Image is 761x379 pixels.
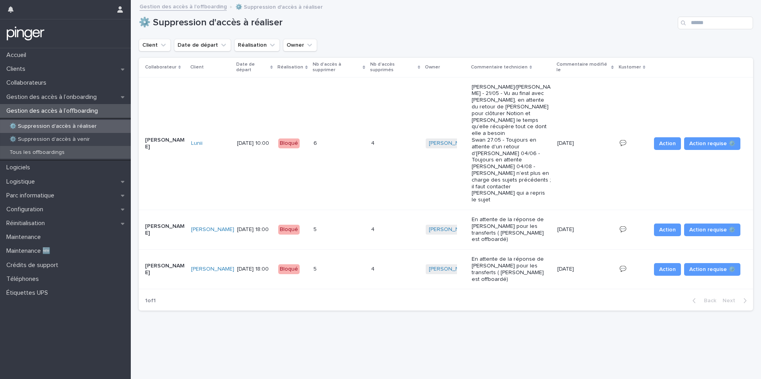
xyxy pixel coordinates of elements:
[3,164,36,171] p: Logiciels
[654,224,681,236] button: Action
[678,17,753,29] input: Search
[557,226,597,233] p: [DATE]
[370,60,416,75] p: Nb d'accès supprimés
[145,263,185,276] p: [PERSON_NAME]
[139,17,675,28] h1: ⚙️ Suppression d'accès à réaliser
[723,298,740,303] span: Next
[3,123,103,130] p: ⚙️ Suppression d'accès à réaliser
[3,93,103,101] p: Gestion des accès à l’onboarding
[3,178,41,186] p: Logistique
[237,226,272,233] p: [DATE] 18:00
[235,2,323,11] p: ⚙️ Suppression d'accès à réaliser
[3,262,65,269] p: Crédits de support
[140,2,227,11] a: Gestion des accès à l’offboarding
[314,264,318,273] p: 5
[139,77,753,210] tr: [PERSON_NAME]Lunii [DATE] 10:00Bloqué66 44 [PERSON_NAME] [PERSON_NAME]/[PERSON_NAME] - 21/05 - Vu...
[371,138,376,147] p: 4
[278,225,300,235] div: Bloqué
[174,39,231,51] button: Date de départ
[139,39,171,51] button: Client
[689,140,735,148] span: Action requise ⚙️
[191,266,234,273] a: [PERSON_NAME]
[719,297,753,304] button: Next
[654,263,681,276] button: Action
[3,275,45,283] p: Téléphones
[139,250,753,289] tr: [PERSON_NAME][PERSON_NAME] [DATE] 18:00Bloqué55 44 [PERSON_NAME] En attente de la réponse de [PER...
[139,210,753,249] tr: [PERSON_NAME][PERSON_NAME] [DATE] 18:00Bloqué55 44 [PERSON_NAME] En attente de la réponse de [PER...
[3,149,71,156] p: Tous les offboardings
[314,225,318,233] p: 5
[3,247,57,255] p: Maintenance 🆕
[313,60,361,75] p: Nb d'accès à supprimer
[472,216,551,243] p: En attente de la réponse de [PERSON_NAME] pour les transferts ( [PERSON_NAME] est offboardé)
[689,226,735,234] span: Action requise ⚙️
[556,60,610,75] p: Commentaire modifié le
[472,256,551,282] p: En attente de la réponse de [PERSON_NAME] pour les transferts ( [PERSON_NAME] est offboardé)
[278,138,300,148] div: Bloqué
[684,137,740,150] button: Action requise ⚙️
[3,136,96,143] p: ⚙️ Suppression d'accès à venir
[557,266,597,273] p: [DATE]
[190,63,204,72] p: Client
[557,140,597,147] p: [DATE]
[3,289,54,297] p: Étiquettes UPS
[659,226,676,234] span: Action
[429,266,472,273] a: [PERSON_NAME]
[145,223,185,237] p: [PERSON_NAME]
[139,291,162,311] p: 1 of 1
[472,84,551,203] p: [PERSON_NAME]/[PERSON_NAME] - 21/05 - Vu au final avec [PERSON_NAME], en attente du retour de [PE...
[236,60,268,75] p: Date de départ
[3,107,104,115] p: Gestion des accès à l’offboarding
[425,63,440,72] p: Owner
[620,227,626,232] a: 💬
[277,63,303,72] p: Réalisation
[689,265,735,273] span: Action requise ⚙️
[684,224,740,236] button: Action requise ⚙️
[620,266,626,272] a: 💬
[278,264,300,274] div: Bloqué
[237,266,272,273] p: [DATE] 18:00
[314,138,319,147] p: 6
[659,140,676,148] span: Action
[191,140,203,147] a: Lunii
[145,137,185,150] p: [PERSON_NAME]
[3,79,53,87] p: Collaborateurs
[283,39,317,51] button: Owner
[3,65,32,73] p: Clients
[659,265,676,273] span: Action
[3,51,33,59] p: Accueil
[3,206,50,213] p: Configuration
[654,137,681,150] button: Action
[699,298,716,303] span: Back
[686,297,719,304] button: Back
[371,264,376,273] p: 4
[429,140,472,147] a: [PERSON_NAME]
[237,140,272,147] p: [DATE] 10:00
[3,233,47,241] p: Maintenance
[3,192,61,199] p: Parc informatique
[619,63,641,72] p: Kustomer
[191,226,234,233] a: [PERSON_NAME]
[234,39,280,51] button: Réalisation
[471,63,528,72] p: Commentaire technicien
[3,220,51,227] p: Réinitialisation
[6,26,45,42] img: mTgBEunGTSyRkCgitkcU
[684,263,740,276] button: Action requise ⚙️
[371,225,376,233] p: 4
[620,140,626,146] a: 💬
[145,63,176,72] p: Collaborateur
[429,226,472,233] a: [PERSON_NAME]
